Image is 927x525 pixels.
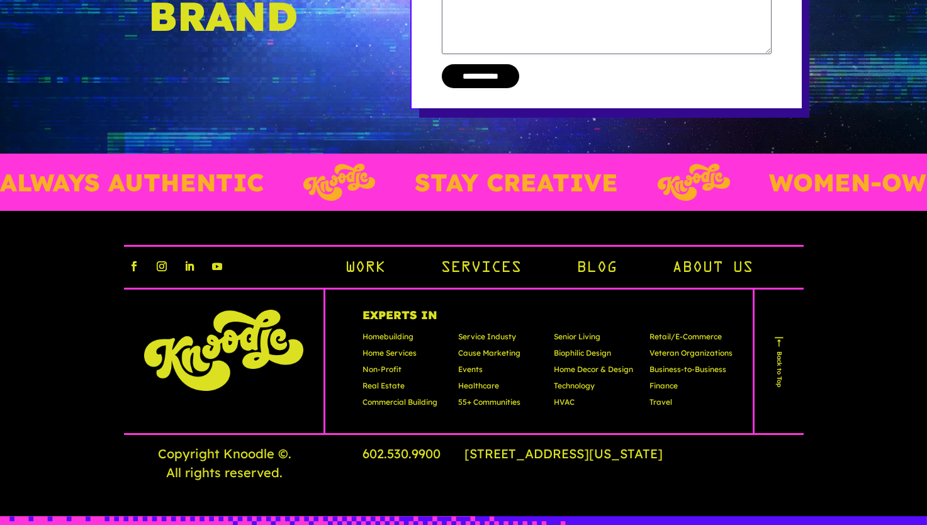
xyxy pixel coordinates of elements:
[554,331,637,347] p: Senior Living
[345,258,385,279] a: Work
[65,71,211,87] div: Leave a message
[158,444,291,463] span: Copyright Knoodle © .
[649,347,733,364] p: Veteran Organizations
[362,397,446,413] p: Commercial Building
[576,258,617,279] a: Blog
[26,159,220,286] span: We are offline. Please leave us a message.
[554,380,637,397] p: Technology
[649,380,733,397] p: Finance
[458,380,541,397] p: Healthcare
[649,397,733,413] p: Travel
[206,6,237,37] div: Minimize live chat window
[21,76,53,82] img: logo_Zg8I0qSkbAqR2WFHt3p6CTuqpyXMFPubPcD2OT02zFN43Cy9FUNNG3NEPhM_Q1qe_.png
[362,331,446,347] p: Homebuilding
[554,397,637,413] p: HVAC
[554,364,637,380] p: Home Decor & Design
[299,164,371,200] img: Layer_3
[124,256,144,276] a: facebook
[179,256,199,276] a: linkedin
[362,347,446,364] p: Home Services
[464,446,683,461] a: [STREET_ADDRESS][US_STATE]
[554,347,637,364] p: Biophilic Design
[649,331,733,347] p: Retail/E-Commerce
[144,310,303,391] img: knoodle-logo-chartreuse
[773,336,785,348] img: arr.png
[649,364,733,380] p: Business-to-Business
[458,331,541,347] p: Service Industy
[772,336,787,387] a: Back to Top
[653,164,726,200] img: Layer_3
[166,463,283,482] span: All rights reserved.
[207,256,227,276] a: youtube
[458,397,541,413] p: 55+ Communities
[362,310,733,331] h4: Experts In
[410,164,614,201] p: STAY CREATIVE
[458,347,541,364] p: Cause Marketing
[152,256,172,276] a: instagram
[99,330,160,339] em: Driven by SalesIQ
[362,380,446,397] p: Real Estate
[362,364,446,380] p: Non-Profit
[441,258,521,279] a: Services
[672,258,753,279] a: About Us
[87,330,96,338] img: salesiqlogo_leal7QplfZFryJ6FIlVepeu7OftD7mt8q6exU6-34PB8prfIgodN67KcxXM9Y7JQ_.png
[362,446,461,461] a: 602.530.9900
[458,364,541,380] p: Events
[6,344,240,388] textarea: Type your message and click 'Submit'
[184,388,228,405] em: Submit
